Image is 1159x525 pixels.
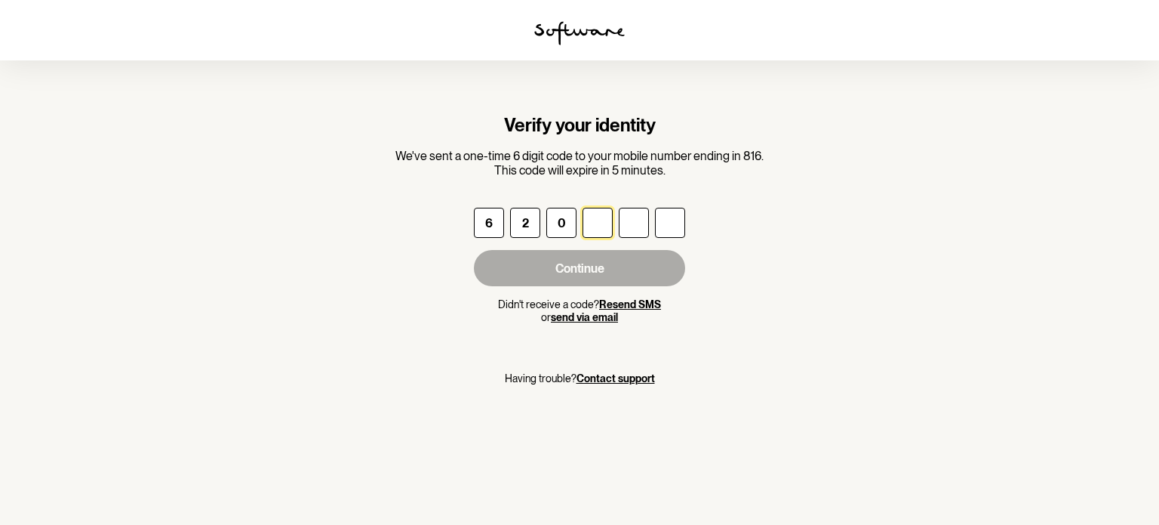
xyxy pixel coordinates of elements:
[474,311,685,324] p: or
[599,298,661,311] button: Resend SMS
[395,149,764,163] p: We've sent a one-time 6 digit code to your mobile number ending in 816.
[505,372,655,385] p: Having trouble?
[474,298,685,311] p: Didn't receive a code?
[474,250,685,286] button: Continue
[395,115,764,137] h1: Verify your identity
[576,372,655,384] a: Contact support
[534,21,625,45] img: software logo
[551,311,618,324] button: send via email
[395,163,764,178] p: This code will expire in 5 minutes.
